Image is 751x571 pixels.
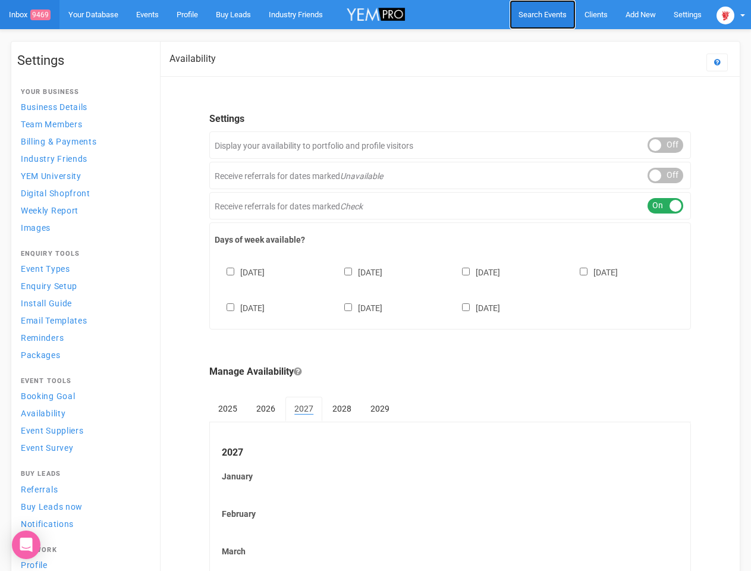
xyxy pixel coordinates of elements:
h4: Your Business [21,89,144,96]
span: Email Templates [21,316,87,325]
label: [DATE] [568,265,618,278]
a: Event Suppliers [17,422,148,438]
input: [DATE] [344,268,352,275]
h1: Settings [17,54,148,68]
a: Event Types [17,261,148,277]
h4: Buy Leads [21,470,144,478]
span: Install Guide [21,299,72,308]
a: Event Survey [17,440,148,456]
div: Display your availability to portfolio and profile visitors [209,131,691,159]
div: Receive referrals for dates marked [209,192,691,219]
label: March [222,545,678,557]
span: Search Events [519,10,567,19]
span: 9469 [30,10,51,20]
span: Clients [585,10,608,19]
input: [DATE] [227,268,234,275]
label: [DATE] [215,301,265,314]
label: January [222,470,678,482]
input: [DATE] [227,303,234,311]
a: YEM University [17,168,148,184]
a: 2026 [247,397,284,421]
a: Referrals [17,481,148,497]
label: [DATE] [450,265,500,278]
span: Billing & Payments [21,137,97,146]
span: Event Survey [21,443,73,453]
legend: Settings [209,112,691,126]
span: Weekly Report [21,206,78,215]
a: Team Members [17,116,148,132]
label: [DATE] [450,301,500,314]
a: Buy Leads now [17,498,148,514]
a: Packages [17,347,148,363]
div: Receive referrals for dates marked [209,162,691,189]
span: Enquiry Setup [21,281,77,291]
h4: Enquiry Tools [21,250,144,258]
legend: Manage Availability [209,365,691,379]
a: Notifications [17,516,148,532]
em: Unavailable [340,171,383,181]
a: 2028 [323,397,360,421]
a: Images [17,219,148,236]
span: Digital Shopfront [21,189,90,198]
span: Booking Goal [21,391,75,401]
a: Availability [17,405,148,421]
input: [DATE] [462,303,470,311]
legend: 2027 [222,446,678,460]
a: Weekly Report [17,202,148,218]
a: Digital Shopfront [17,185,148,201]
span: Event Suppliers [21,426,84,435]
a: Email Templates [17,312,148,328]
label: [DATE] [332,301,382,314]
a: 2027 [285,397,322,422]
label: Days of week available? [215,234,686,246]
a: 2029 [362,397,398,421]
input: [DATE] [462,268,470,275]
a: Enquiry Setup [17,278,148,294]
a: Billing & Payments [17,133,148,149]
span: Packages [21,350,61,360]
span: Notifications [21,519,74,529]
img: open-uri20250107-2-1pbi2ie [717,7,734,24]
span: Reminders [21,333,64,343]
span: Availability [21,409,65,418]
input: [DATE] [580,268,587,275]
h4: Network [21,547,144,554]
em: Check [340,202,363,211]
span: Add New [626,10,656,19]
span: Event Types [21,264,70,274]
a: Install Guide [17,295,148,311]
label: [DATE] [215,265,265,278]
div: Open Intercom Messenger [12,531,40,559]
span: Team Members [21,120,82,129]
span: Images [21,223,51,233]
label: [DATE] [332,265,382,278]
span: YEM University [21,171,81,181]
a: Reminders [17,330,148,346]
h2: Availability [169,54,216,64]
label: February [222,508,678,520]
input: [DATE] [344,303,352,311]
a: 2025 [209,397,246,421]
span: Business Details [21,102,87,112]
h4: Event Tools [21,378,144,385]
a: Booking Goal [17,388,148,404]
a: Industry Friends [17,150,148,167]
a: Business Details [17,99,148,115]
